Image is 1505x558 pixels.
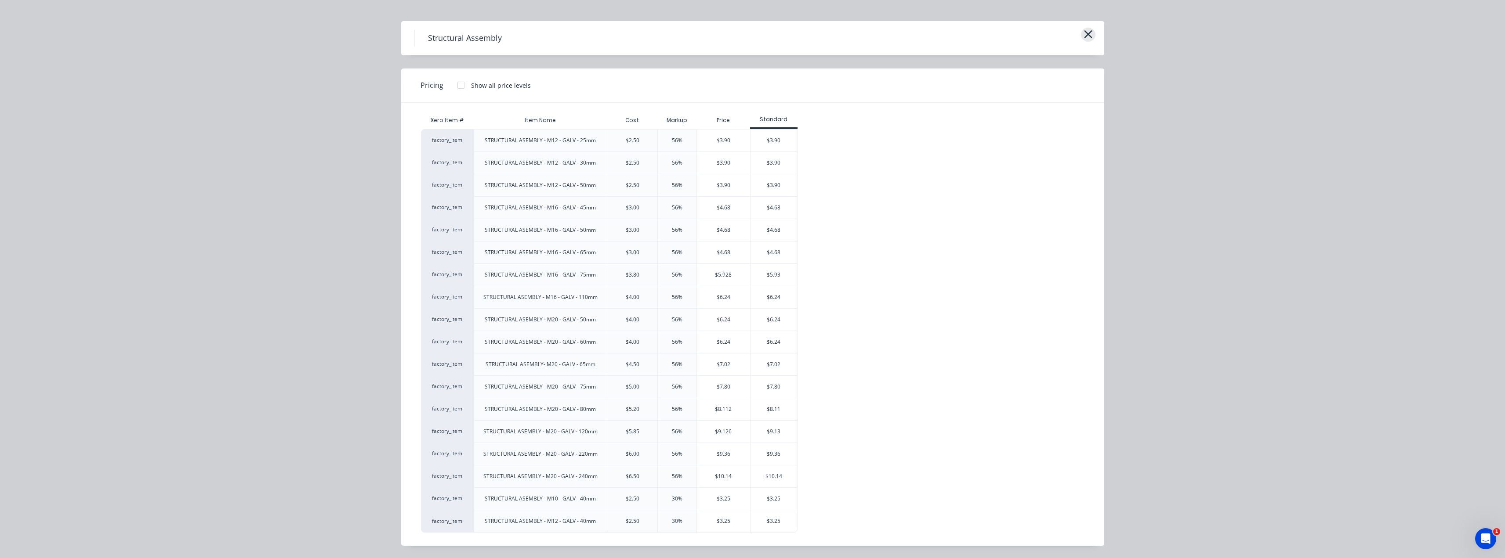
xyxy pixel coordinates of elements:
[672,405,682,413] div: 56%
[672,316,682,324] div: 56%
[751,510,798,532] div: $3.25
[1493,528,1500,535] span: 1
[697,353,750,375] div: $7.02
[750,115,798,123] div: Standard
[485,248,596,256] div: STRUCTURAL ASEMBLY - M16 - GALV - 65mm
[626,472,639,480] div: $6.50
[421,241,474,263] div: factory_item
[626,248,639,256] div: $3.00
[697,197,750,219] div: $4.68
[672,271,682,279] div: 56%
[697,152,750,174] div: $3.90
[626,405,639,413] div: $5.20
[697,219,750,241] div: $4.68
[697,174,750,196] div: $3.90
[657,112,696,129] div: Markup
[421,465,474,487] div: factory_item
[672,495,682,503] div: 30%
[485,405,596,413] div: STRUCTURAL ASEMBLY - M20 - GALV - 80mm
[626,338,639,346] div: $4.00
[421,398,474,420] div: factory_item
[672,137,682,144] div: 56%
[485,181,596,189] div: STRUCTURAL ASEMBLY - M12 - GALV - 50mm
[626,271,639,279] div: $3.80
[672,472,682,480] div: 56%
[751,331,798,353] div: $6.24
[421,151,474,174] div: factory_item
[485,204,596,212] div: STRUCTURAL ASEMBLY - M16 - GALV - 45mm
[421,219,474,241] div: factory_item
[421,129,474,151] div: factory_item
[672,293,682,301] div: 56%
[626,495,639,503] div: $2.50
[607,112,657,129] div: Cost
[421,196,474,219] div: factory_item
[421,353,474,375] div: factory_item
[751,309,798,331] div: $6.24
[672,517,682,525] div: 30%
[485,495,596,503] div: STRUCTURAL ASEMBLY - M10 - GALV - 40mm
[751,488,798,510] div: $3.25
[485,137,596,144] div: STRUCTURAL ASEMBLY - M12 - GALV - 25mm
[421,112,474,129] div: Xero Item #
[697,309,750,331] div: $6.24
[751,286,798,308] div: $6.24
[672,450,682,458] div: 56%
[672,360,682,368] div: 56%
[421,331,474,353] div: factory_item
[483,293,598,301] div: STRUCTURAL ASEMBLY - M16 - GALV - 110mm
[696,112,750,129] div: Price
[421,174,474,196] div: factory_item
[751,241,798,263] div: $4.68
[626,204,639,212] div: $3.00
[485,316,596,324] div: STRUCTURAL ASEMBLY - M20 - GALV - 50mm
[672,248,682,256] div: 56%
[697,264,750,286] div: $5.928
[626,383,639,391] div: $5.00
[626,137,639,144] div: $2.50
[421,375,474,398] div: factory_item
[697,331,750,353] div: $6.24
[751,465,798,487] div: $10.14
[626,316,639,324] div: $4.00
[751,376,798,398] div: $7.80
[485,226,596,234] div: STRUCTURAL ASEMBLY - M16 - GALV - 50mm
[414,30,515,47] h4: Structural Assembly
[697,130,750,151] div: $3.90
[485,338,596,346] div: STRUCTURAL ASEMBLY - M20 - GALV - 60mm
[697,241,750,263] div: $4.68
[751,174,798,196] div: $3.90
[485,271,596,279] div: STRUCTURAL ASEMBLY - M16 - GALV - 75mm
[421,80,443,90] span: Pricing
[626,226,639,234] div: $3.00
[421,308,474,331] div: factory_item
[626,159,639,167] div: $2.50
[518,109,563,131] div: Item Name
[697,286,750,308] div: $6.24
[421,487,474,510] div: factory_item
[483,472,598,480] div: STRUCTURAL ASEMBLY - M20 - GALV - 240mm
[485,159,596,167] div: STRUCTURAL ASEMBLY - M12 - GALV - 30mm
[483,428,598,436] div: STRUCTURAL ASEMBLY - M20 - GALV - 120mm
[751,421,798,443] div: $9.13
[751,398,798,420] div: $8.11
[672,428,682,436] div: 56%
[751,443,798,465] div: $9.36
[626,517,639,525] div: $2.50
[672,181,682,189] div: 56%
[672,159,682,167] div: 56%
[751,197,798,219] div: $4.68
[626,293,639,301] div: $4.00
[697,376,750,398] div: $7.80
[421,286,474,308] div: factory_item
[751,219,798,241] div: $4.68
[421,510,474,533] div: factory_item
[485,383,596,391] div: STRUCTURAL ASEMBLY - M20 - GALV - 75mm
[751,264,798,286] div: $5.93
[672,204,682,212] div: 56%
[697,488,750,510] div: $3.25
[672,383,682,391] div: 56%
[626,360,639,368] div: $4.50
[485,517,596,525] div: STRUCTURAL ASEMBLY - M12 - GALV - 40mm
[697,510,750,532] div: $3.25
